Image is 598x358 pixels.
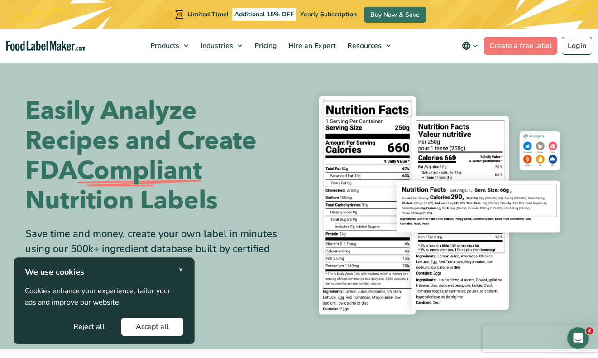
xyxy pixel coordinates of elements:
p: Cookies enhance your experience, tailor your ads and improve our website. [25,285,183,309]
a: Industries [195,29,247,63]
button: Reject all [59,318,119,336]
h1: Easily Analyze Recipes and Create FDA Nutrition Labels [25,96,292,216]
span: Industries [198,41,234,51]
a: Pricing [249,29,281,63]
span: Yearly Subscription [300,10,357,19]
span: Products [148,41,180,51]
span: × [178,263,183,276]
span: Pricing [252,41,278,51]
iframe: reCAPTCHA [482,324,598,352]
div: Save time and money, create your own label in minutes using our 500k+ ingredient database built b... [25,227,292,271]
iframe: Intercom live chat [567,327,589,349]
span: 2 [586,327,593,334]
span: Resources [344,41,383,51]
a: Resources [342,29,395,63]
strong: We use cookies [25,266,84,277]
span: Hire an Expert [286,41,337,51]
span: Limited Time! [187,10,228,19]
span: Additional 15% OFF [232,8,296,21]
a: Login [562,37,592,55]
a: Hire an Expert [283,29,340,63]
a: Buy Now & Save [364,7,426,23]
a: Create a free label [484,37,557,55]
a: Products [145,29,193,63]
span: Compliant [77,156,202,186]
button: Accept all [121,318,183,336]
